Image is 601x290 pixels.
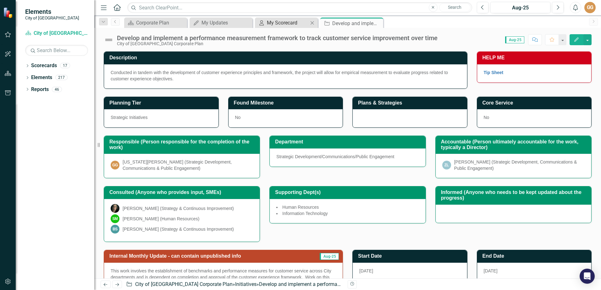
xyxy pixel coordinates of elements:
[109,100,215,106] h3: Planning Tier
[359,268,373,273] span: [DATE]
[259,281,511,287] div: Develop and implement a performance measurement framework to track customer service improvement o...
[109,55,464,61] h3: Description
[127,2,472,13] input: Search ClearPoint...
[109,190,256,195] h3: Consulted (Anyone who provides input, SMEs)
[439,3,471,12] button: Search
[276,154,394,159] span: Strategic Development/Communications/Public Engagement
[358,253,464,259] h3: Start Date
[25,8,79,15] span: Elements
[111,161,119,169] div: GG
[484,115,489,120] span: No
[490,2,550,13] button: Aug-25
[3,7,14,18] img: ClearPoint Strategy
[111,69,460,82] div: Conducted in tandem with the development of customer experience principles and framework, the pro...
[482,100,588,106] h3: Core Service
[282,205,319,210] span: Human Resources
[267,19,308,27] div: My Scorecard
[482,253,588,259] h3: End Date
[31,62,57,69] a: Scorecards
[484,70,504,75] a: Tip Sheet
[126,281,343,288] div: » »
[126,19,185,27] a: Corporate Plan
[25,30,88,37] a: City of [GEOGRAPHIC_DATA] Corporate Plan
[441,190,588,201] h3: Informed (Anyone who needs to be kept updated about the progress)
[117,35,438,41] div: Develop and implement a performance measurement framework to track customer service improvement o...
[493,4,548,12] div: Aug-25
[201,19,251,27] div: My Updates
[191,19,251,27] a: My Updates
[25,15,79,20] small: City of [GEOGRAPHIC_DATA]
[25,45,88,56] input: Search Below...
[104,35,114,45] img: Not Defined
[484,268,498,273] span: [DATE]
[442,161,451,169] div: ZL
[358,100,464,106] h3: Plans & Strategies
[60,63,70,68] div: 17
[256,19,308,27] a: My Scorecard
[482,55,588,61] h3: HELP ME
[111,268,336,287] p: This work involves the establishment of benchmarks and performance measures for customer service ...
[109,253,309,259] h3: Internal Monthly Update - can contain unpublished info
[109,139,256,150] h3: Responsible (Person responsible for the completion of the work)
[111,204,119,213] img: Natalie Kovach
[55,75,68,80] div: 217
[123,226,234,232] div: [PERSON_NAME] (Strategy & Continuous Improvement)
[505,36,524,43] span: Aug-25
[31,74,52,81] a: Elements
[441,139,588,150] h3: Accountable (Person ultimately accountable for the work, typically a Director)
[234,100,340,106] h3: Found Milestone
[135,281,233,287] a: City of [GEOGRAPHIC_DATA] Corporate Plan
[454,159,585,171] div: [PERSON_NAME] (Strategic Development, Communications & Public Engagement)
[320,253,339,260] span: Aug-25
[117,41,438,46] div: City of [GEOGRAPHIC_DATA] Corporate Plan
[448,5,461,10] span: Search
[136,19,185,27] div: Corporate Plan
[332,19,382,27] div: Develop and implement a performance measurement framework to track customer service improvement o...
[275,190,422,195] h3: Supporting Dept(s)
[580,269,595,284] div: Open Intercom Messenger
[282,211,328,216] span: Information Technology
[123,216,199,222] div: [PERSON_NAME] (Human Resources)
[275,139,422,145] h3: Department
[31,86,49,93] a: Reports
[52,87,62,92] div: 46
[111,115,148,120] span: Strategic Initiatives
[111,225,119,234] div: BS
[584,2,596,13] button: GG
[111,214,119,223] div: SM
[235,281,256,287] a: Initiatives
[123,205,234,212] div: [PERSON_NAME] (Strategy & Continuous Improvement)
[123,159,253,171] div: [US_STATE][PERSON_NAME] (Strategic Development, Communications & Public Engagement)
[235,115,241,120] span: No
